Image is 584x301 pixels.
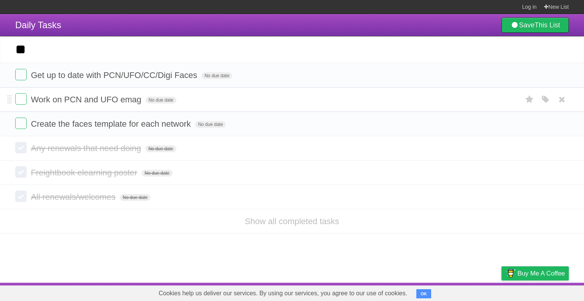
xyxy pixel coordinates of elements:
span: Create the faces template for each network [31,119,193,129]
label: Done [15,69,27,80]
span: No due date [120,194,151,201]
b: This List [535,21,560,29]
span: All renewals/welcomes [31,192,117,202]
span: Daily Tasks [15,20,61,30]
span: No due date [146,97,176,104]
a: Buy me a coffee [501,266,569,280]
label: Done [15,191,27,202]
a: Terms [466,285,482,299]
span: Cookies help us deliver our services. By using our services, you agree to our use of cookies. [151,286,415,301]
label: Star task [522,118,537,130]
a: About [400,285,416,299]
span: No due date [202,72,232,79]
a: Developers [425,285,456,299]
a: Privacy [492,285,511,299]
label: Star task [522,93,537,106]
span: No due date [195,121,226,128]
label: Done [15,166,27,178]
a: Show all completed tasks [245,217,339,226]
button: OK [416,289,431,298]
label: Done [15,142,27,153]
span: Work on PCN and UFO emag [31,95,143,104]
label: Star task [522,69,537,81]
span: Freightbook elearning poster [31,168,139,177]
span: No due date [141,170,172,177]
a: Suggest a feature [521,285,569,299]
span: Get up to date with PCN/UFO/CC/Digi Faces [31,70,199,80]
a: SaveThis List [501,18,569,33]
img: Buy me a coffee [505,267,516,280]
span: No due date [145,145,176,152]
label: Done [15,93,27,105]
label: Done [15,118,27,129]
span: Any renewals that need doing [31,143,143,153]
span: Buy me a coffee [517,267,565,280]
